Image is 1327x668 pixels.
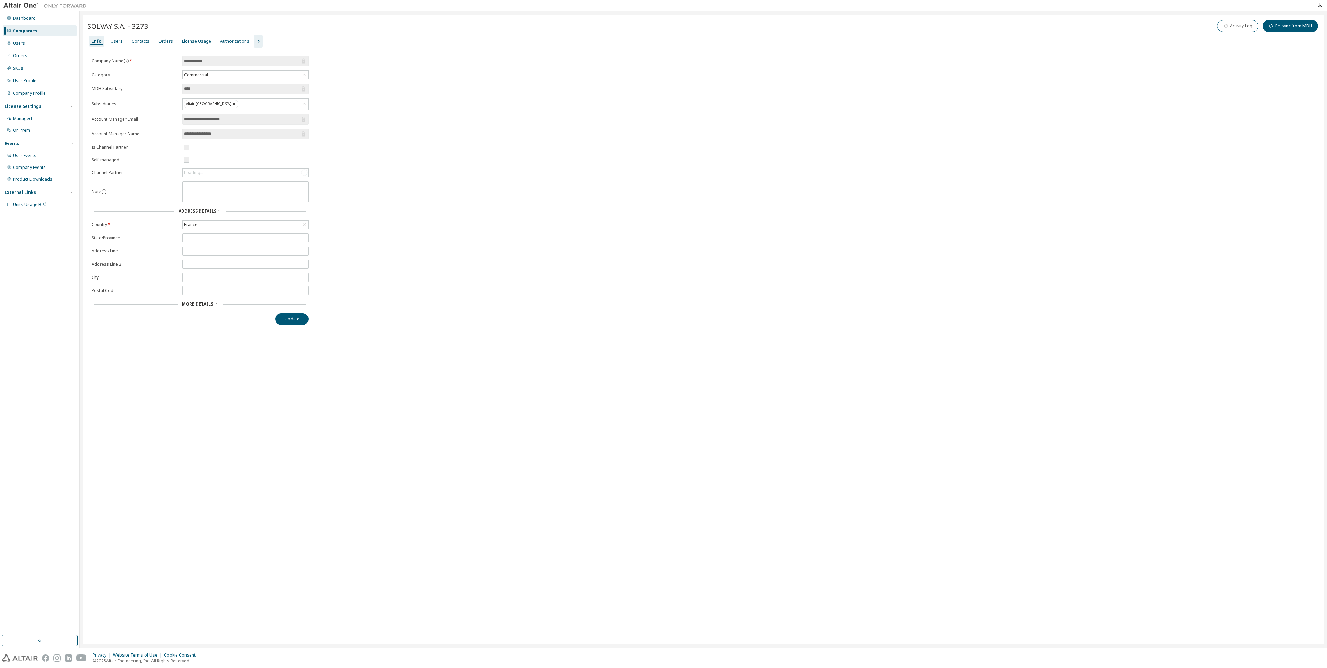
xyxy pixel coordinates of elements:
[92,157,178,163] label: Self-managed
[13,128,30,133] div: On Prem
[275,313,309,325] button: Update
[92,58,178,64] label: Company Name
[92,222,178,228] label: Country
[13,153,36,159] div: User Events
[5,141,19,146] div: Events
[179,208,216,214] span: Address Details
[183,221,308,229] div: France
[101,189,107,195] button: information
[92,101,178,107] label: Subsidiaries
[92,248,178,254] label: Address Line 1
[164,652,200,658] div: Cookie Consent
[53,654,61,662] img: instagram.svg
[184,100,238,108] div: Altair [GEOGRAPHIC_DATA]
[92,262,178,267] label: Address Line 2
[123,58,129,64] button: information
[13,28,37,34] div: Companies
[13,91,46,96] div: Company Profile
[182,38,211,44] div: License Usage
[183,99,308,110] div: Altair [GEOGRAPHIC_DATA]
[92,131,178,137] label: Account Manager Name
[13,202,47,207] span: Units Usage BI
[132,38,149,44] div: Contacts
[182,301,213,307] span: More Details
[93,652,113,658] div: Privacy
[13,66,23,71] div: SKUs
[1263,20,1318,32] button: Re-sync from MDH
[13,116,32,121] div: Managed
[65,654,72,662] img: linkedin.svg
[92,235,178,241] label: State/Province
[3,2,90,9] img: Altair One
[92,275,178,280] label: City
[183,71,209,79] div: Commercial
[13,53,27,59] div: Orders
[92,72,178,78] label: Category
[93,658,200,664] p: © 2025 Altair Engineering, Inc. All Rights Reserved.
[13,177,52,182] div: Product Downloads
[5,190,36,195] div: External Links
[92,38,102,44] div: Info
[220,38,249,44] div: Authorizations
[183,71,308,79] div: Commercial
[92,86,178,92] label: MDH Subsidary
[92,170,178,175] label: Channel Partner
[113,652,164,658] div: Website Terms of Use
[5,104,41,109] div: License Settings
[76,654,86,662] img: youtube.svg
[111,38,123,44] div: Users
[184,170,203,175] div: Loading...
[87,21,148,31] span: SOLVAY S.A. - 3273
[1217,20,1258,32] button: Activity Log
[2,654,38,662] img: altair_logo.svg
[13,165,46,170] div: Company Events
[158,38,173,44] div: Orders
[92,288,178,293] label: Postal Code
[42,654,49,662] img: facebook.svg
[13,78,36,84] div: User Profile
[183,169,308,177] div: Loading...
[13,16,36,21] div: Dashboard
[92,189,101,195] label: Note
[13,41,25,46] div: Users
[92,117,178,122] label: Account Manager Email
[183,221,198,229] div: France
[92,145,178,150] label: Is Channel Partner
